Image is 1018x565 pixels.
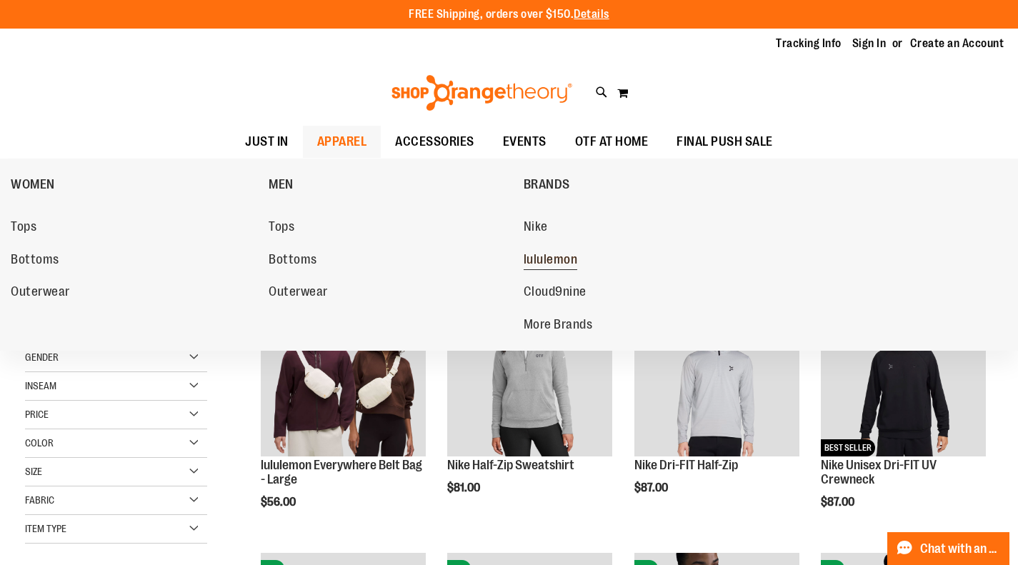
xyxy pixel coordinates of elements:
a: EVENTS [489,126,561,159]
span: Outerwear [11,284,70,302]
img: Shop Orangetheory [389,75,574,111]
a: FINAL PUSH SALE [662,126,787,159]
a: Sign In [852,36,887,51]
span: $87.00 [634,481,670,494]
a: BRANDS [524,166,774,203]
span: BEST SELLER [821,439,875,456]
a: APPAREL [303,126,381,158]
div: product [440,284,619,531]
span: $56.00 [261,496,298,509]
div: product [627,284,807,531]
button: Chat with an Expert [887,532,1010,565]
span: Bottoms [11,252,59,270]
img: Nike Half-Zip Sweatshirt [447,291,612,456]
a: lululemon Everywhere Belt Bag - Large [261,458,422,486]
span: Gender [25,351,59,363]
a: More Brands [524,312,767,338]
span: lululemon [524,252,578,270]
a: Nike Unisex Dri-FIT UV Crewneck [821,458,937,486]
a: WOMEN [11,166,261,203]
a: lululemon Everywhere Belt Bag - LargeNEW [261,291,426,459]
img: lululemon Everywhere Belt Bag - Large [261,291,426,456]
a: Nike Dri-FIT Half-Zip [634,458,738,472]
span: Outerwear [269,284,328,302]
a: lululemon [524,247,767,273]
div: product [814,284,993,545]
span: Bottoms [269,252,317,270]
a: Nike Unisex Dri-FIT UV CrewneckNEWBEST SELLER [821,291,986,459]
span: $87.00 [821,496,857,509]
span: Nike [524,219,548,237]
img: Nike Unisex Dri-FIT UV Crewneck [821,291,986,456]
a: ACCESSORIES [381,126,489,159]
span: Chat with an Expert [920,542,1001,556]
span: BRANDS [524,177,570,195]
span: Tops [11,219,36,237]
span: Fabric [25,494,54,506]
span: WOMEN [11,177,55,195]
span: $81.00 [447,481,482,494]
div: product [254,284,433,545]
a: Nike Half-Zip Sweatshirt [447,458,574,472]
span: EVENTS [503,126,547,158]
span: Size [25,466,42,477]
a: OTF AT HOME [561,126,663,159]
span: Tops [269,219,294,237]
img: Nike Dri-FIT Half-Zip [634,291,799,456]
span: FINAL PUSH SALE [677,126,773,158]
a: Cloud9nine [524,279,767,305]
span: Color [25,437,54,449]
a: Tracking Info [776,36,842,51]
span: ACCESSORIES [395,126,474,158]
span: APPAREL [317,126,367,158]
span: OTF AT HOME [575,126,649,158]
span: MEN [269,177,294,195]
span: Cloud9nine [524,284,587,302]
a: MEN [269,166,516,203]
a: Nike [524,214,767,240]
span: Price [25,409,49,420]
span: More Brands [524,317,593,335]
span: Inseam [25,380,56,391]
a: Nike Half-Zip SweatshirtNEW [447,291,612,459]
p: FREE Shipping, orders over $150. [409,6,609,23]
span: JUST IN [245,126,289,158]
a: Details [574,8,609,21]
a: Nike Dri-FIT Half-ZipNEW [634,291,799,459]
a: JUST IN [231,126,303,159]
a: Create an Account [910,36,1004,51]
span: Item Type [25,523,66,534]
